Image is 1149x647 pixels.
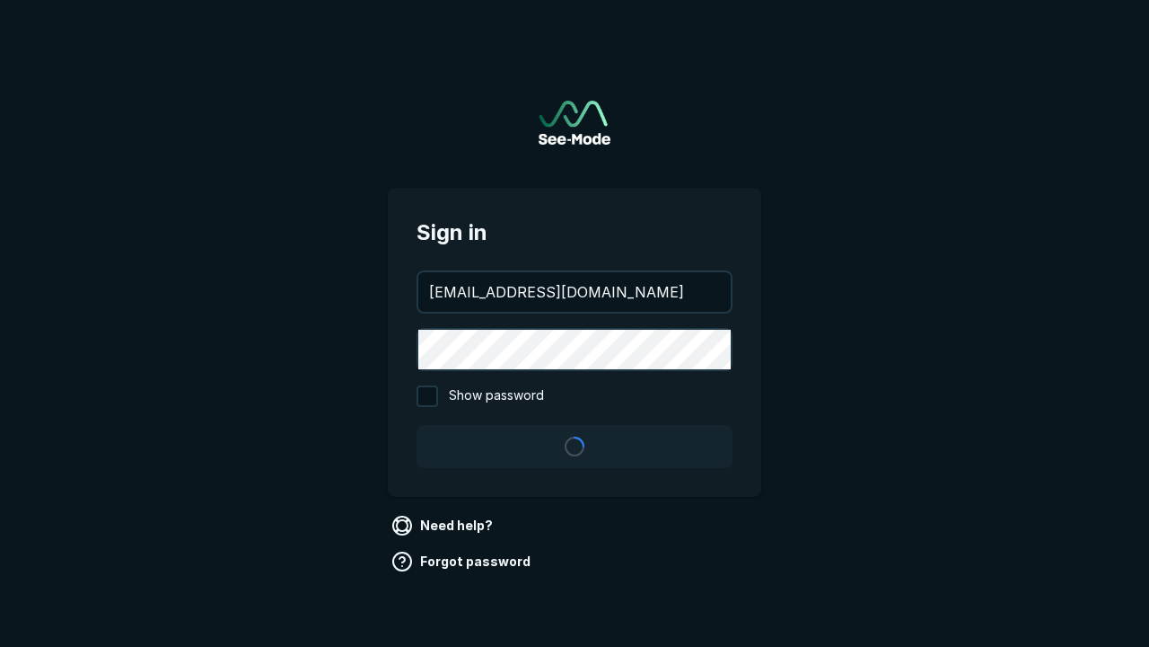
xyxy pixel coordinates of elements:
span: Show password [449,386,544,407]
a: Go to sign in [539,101,610,145]
span: Sign in [417,217,732,249]
a: Need help? [388,511,500,540]
a: Forgot password [388,547,538,576]
img: See-Mode Logo [539,101,610,145]
input: your@email.com [418,272,731,312]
